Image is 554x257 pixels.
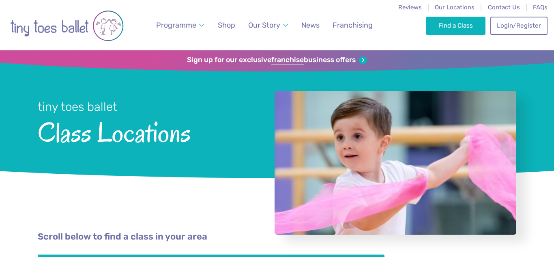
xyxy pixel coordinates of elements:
[156,21,196,29] span: Programme
[248,21,280,29] span: Our Story
[533,4,548,11] a: FAQs
[301,21,320,29] span: News
[38,115,253,148] span: Class Locations
[435,4,475,11] a: Our Locations
[152,16,208,35] a: Programme
[488,4,520,11] a: Contact Us
[329,16,376,35] a: Franchising
[426,17,485,35] a: Find a Class
[245,16,292,35] a: Our Story
[187,56,367,65] a: Sign up for our exclusivefranchisebusiness offers
[214,16,239,35] a: Shop
[398,4,422,11] a: Reviews
[298,16,323,35] a: News
[490,17,547,35] a: Login/Register
[271,56,304,65] strong: franchise
[218,21,235,29] span: Shop
[10,5,124,46] img: tiny toes ballet
[38,231,516,243] p: Scroll below to find a class in your area
[333,21,373,29] span: Franchising
[38,100,117,114] small: tiny toes ballet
